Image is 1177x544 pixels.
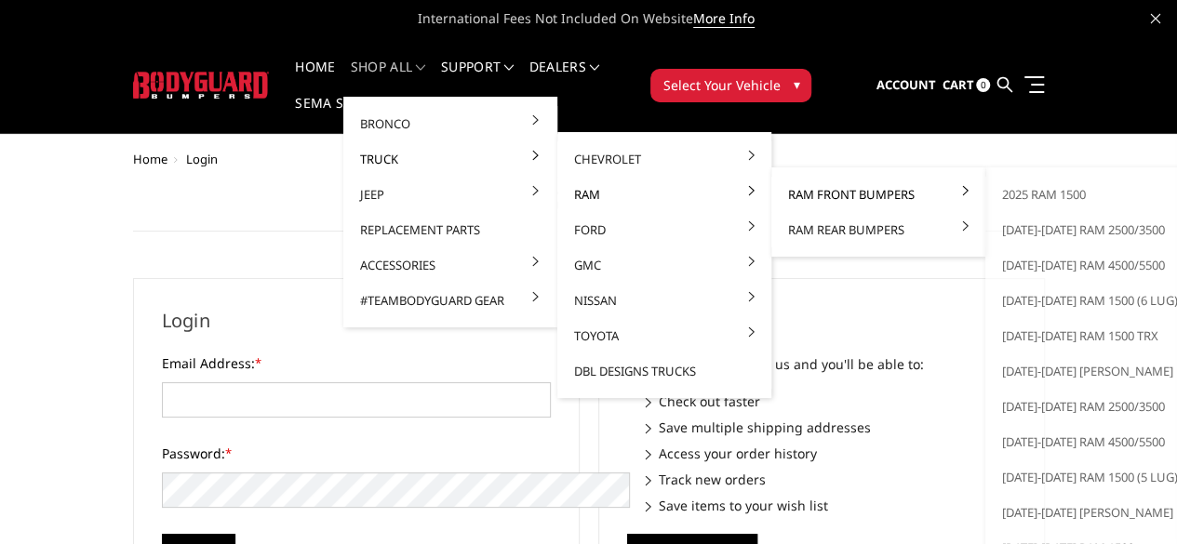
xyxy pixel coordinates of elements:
[133,151,167,167] a: Home
[162,444,551,463] label: Password:
[646,496,1016,515] li: Save items to your wish list
[529,60,600,97] a: Dealers
[876,76,935,93] span: Account
[162,307,551,335] h2: Login
[693,9,755,28] a: More Info
[779,212,978,247] a: Ram Rear Bumpers
[646,470,1016,489] li: Track new orders
[793,74,799,94] span: ▾
[351,106,550,141] a: Bronco
[662,75,780,95] span: Select Your Vehicle
[351,60,426,97] a: shop all
[133,185,1045,232] h1: Sign in
[565,247,764,283] a: GMC
[351,247,550,283] a: Accessories
[295,97,376,133] a: SEMA Show
[646,444,1016,463] li: Access your order history
[441,60,515,97] a: Support
[646,391,1016,411] li: Check out faster
[650,69,811,102] button: Select Your Vehicle
[295,60,335,97] a: Home
[646,418,1016,437] li: Save multiple shipping addresses
[627,353,1016,376] p: Create an account with us and you'll be able to:
[351,141,550,177] a: Truck
[627,307,1016,335] h2: New Customer?
[565,141,764,177] a: Chevrolet
[565,283,764,318] a: Nissan
[162,353,551,373] label: Email Address:
[133,72,270,99] img: BODYGUARD BUMPERS
[351,283,550,318] a: #TeamBodyguard Gear
[942,60,990,111] a: Cart 0
[779,177,978,212] a: Ram Front Bumpers
[186,151,218,167] span: Login
[351,177,550,212] a: Jeep
[565,353,764,389] a: DBL Designs Trucks
[351,212,550,247] a: Replacement Parts
[565,318,764,353] a: Toyota
[976,78,990,92] span: 0
[565,177,764,212] a: Ram
[565,212,764,247] a: Ford
[942,76,973,93] span: Cart
[876,60,935,111] a: Account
